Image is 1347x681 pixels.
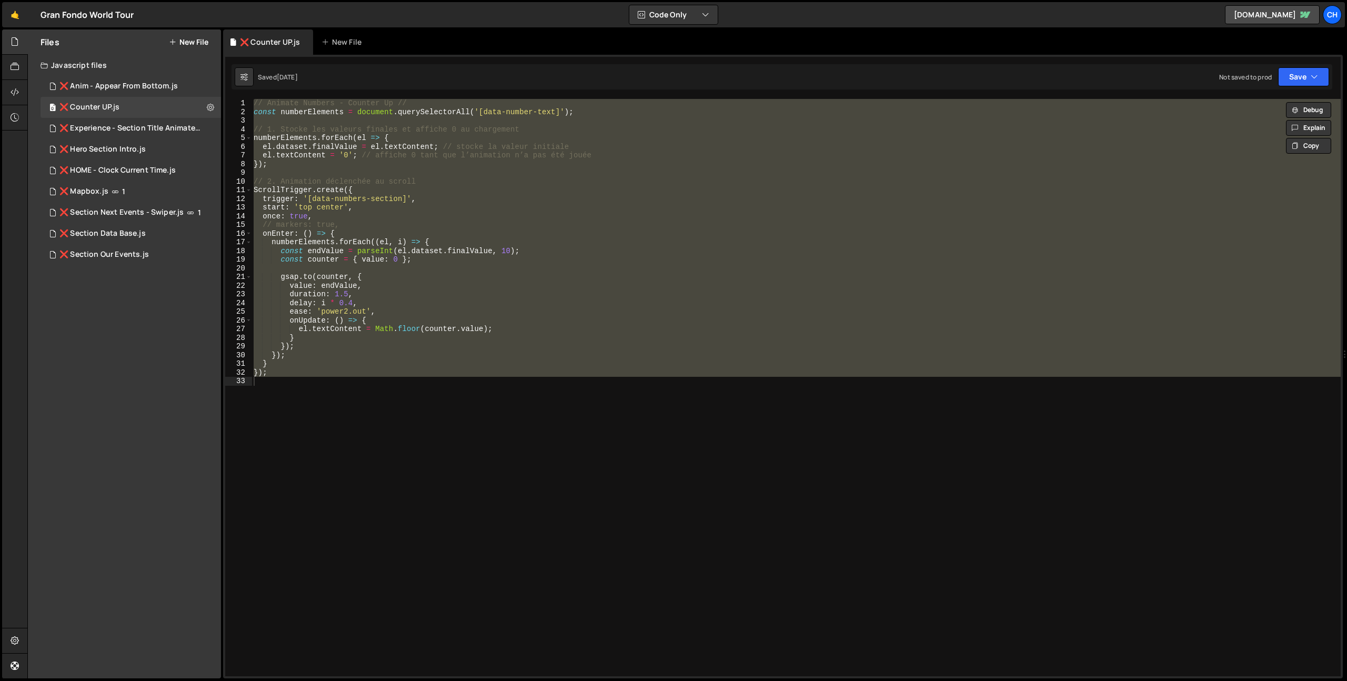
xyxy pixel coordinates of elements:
div: ❌ Mapbox.js [59,187,108,196]
div: 15905/43794.js [41,160,221,181]
div: 25 [225,307,252,316]
div: 6 [225,143,252,152]
div: Gran Fondo World Tour [41,8,134,21]
div: ❌ Counter UP.js [59,103,119,112]
div: 15905/42438.js [41,139,221,160]
div: 11 [225,186,252,195]
div: Not saved to prod [1219,73,1272,82]
div: 26 [225,316,252,325]
div: 3 [225,116,252,125]
button: Code Only [629,5,718,24]
div: 8 [225,160,252,169]
div: 20 [225,264,252,273]
span: 1 [122,187,125,196]
div: 32 [225,368,252,377]
div: 10 [225,177,252,186]
div: 15905/43795.js [41,202,221,223]
a: [DOMAIN_NAME] [1225,5,1320,24]
div: ❌ Section Data Base.js [59,229,146,238]
button: Debug [1286,102,1331,118]
div: 33 [225,377,252,386]
button: New File [169,38,208,46]
div: 24 [225,299,252,308]
div: 15905/43793.js [41,97,221,118]
div: 1 [225,99,252,108]
div: 19 [225,255,252,264]
div: ❌ Hero Section Intro.js [59,145,146,154]
span: 1 [198,208,201,217]
div: ❌ Anim - Appear From Bottom.js [59,82,178,91]
div: 15905/42514.js [41,118,225,139]
button: Save [1278,67,1329,86]
div: ❌ HOME - Clock Current Time.js [59,166,176,175]
div: 15 [225,221,252,229]
div: New File [321,37,366,47]
div: 23 [225,290,252,299]
div: 2 [225,108,252,117]
div: 4 [225,125,252,134]
div: 13 [225,203,252,212]
div: 16 [225,229,252,238]
div: ❌ Section Our Events.js [59,250,149,259]
div: 15905/43792.js [41,181,221,202]
h2: Files [41,36,59,48]
div: 9 [225,168,252,177]
a: 🤙 [2,2,28,27]
div: 12 [225,195,252,204]
div: 15905/42442.js [41,76,221,97]
div: 14 [225,212,252,221]
div: 29 [225,342,252,351]
div: 21 [225,273,252,282]
div: Javascript files [28,55,221,76]
div: [DATE] [277,73,298,82]
button: Copy [1286,138,1331,154]
div: ❌ Counter UP.js [240,37,300,47]
div: 28 [225,334,252,343]
div: 15905/43798.js [41,223,221,244]
div: 17 [225,238,252,247]
div: ❌ Section Next Events - Swiper.js [59,208,184,217]
div: 27 [225,325,252,334]
div: 5 [225,134,252,143]
div: ❌ Experience - Section Title Animated.js [59,124,205,133]
div: 22 [225,282,252,291]
div: 30 [225,351,252,360]
div: Saved [258,73,298,82]
div: 15905/43796.js [41,244,221,265]
div: 7 [225,151,252,160]
button: Explain [1286,120,1331,136]
div: 31 [225,359,252,368]
div: 18 [225,247,252,256]
span: 0 [49,104,56,113]
a: Ch [1323,5,1342,24]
